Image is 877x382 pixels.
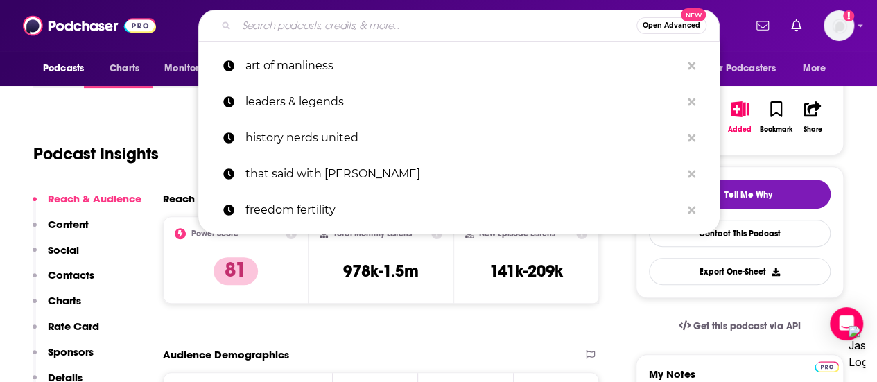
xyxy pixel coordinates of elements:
p: Charts [48,294,81,307]
p: freedom fertility [245,192,681,228]
button: open menu [155,55,232,82]
button: Contacts [33,268,94,294]
div: Search podcasts, credits, & more... [198,10,720,42]
button: tell me why sparkleTell Me Why [649,180,831,209]
h3: 978k-1.5m [343,261,419,281]
button: Charts [33,294,81,320]
a: history nerds united [198,120,720,156]
button: Open AdvancedNew [636,17,706,34]
p: history nerds united [245,120,681,156]
p: leaders & legends [245,84,681,120]
button: Reach & Audience [33,192,141,218]
button: Show profile menu [824,10,854,41]
span: Podcasts [43,59,84,78]
a: Show notifications dropdown [785,14,807,37]
a: Contact This Podcast [649,220,831,247]
button: Social [33,243,79,269]
span: Charts [110,59,139,78]
button: Rate Card [33,320,99,345]
img: Podchaser - Follow, Share and Rate Podcasts [23,12,156,39]
button: open menu [793,55,844,82]
h3: 141k-209k [489,261,563,281]
p: art of manliness [245,48,681,84]
span: For Podcasters [709,59,776,78]
p: Social [48,243,79,257]
button: open menu [700,55,796,82]
span: Tell Me Why [724,189,772,200]
div: Share [803,125,822,134]
div: Bookmark [760,125,792,134]
button: Sponsors [33,345,94,371]
h2: New Episode Listens [479,229,555,238]
p: 81 [214,257,258,285]
button: Added [722,92,758,142]
h2: Total Monthly Listens [333,229,412,238]
input: Search podcasts, credits, & more... [236,15,636,37]
p: Rate Card [48,320,99,333]
a: Get this podcast via API [668,309,812,343]
h2: Power Score™ [191,229,245,238]
h1: Podcast Insights [33,144,159,164]
img: Podchaser Pro [815,361,839,372]
span: Monitoring [164,59,214,78]
span: More [803,59,826,78]
p: that said with michael zeldin [245,156,681,192]
p: Contacts [48,268,94,281]
button: Bookmark [758,92,794,142]
button: Share [794,92,831,142]
button: Content [33,218,89,243]
p: Sponsors [48,345,94,358]
a: leaders & legends [198,84,720,120]
span: Logged in as RebRoz5 [824,10,854,41]
a: art of manliness [198,48,720,84]
img: User Profile [824,10,854,41]
a: Pro website [815,359,839,372]
a: freedom fertility [198,192,720,228]
button: open menu [33,55,102,82]
a: Show notifications dropdown [751,14,774,37]
span: Get this podcast via API [693,320,801,332]
button: Export One-Sheet [649,258,831,285]
div: Open Intercom Messenger [830,307,863,340]
a: that said with [PERSON_NAME] [198,156,720,192]
span: New [681,8,706,21]
p: Content [48,218,89,231]
div: Added [728,125,752,134]
h2: Audience Demographics [163,348,289,361]
svg: Add a profile image [843,10,854,21]
p: Reach & Audience [48,192,141,205]
a: Charts [101,55,148,82]
h2: Reach [163,192,195,205]
span: Open Advanced [643,22,700,29]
